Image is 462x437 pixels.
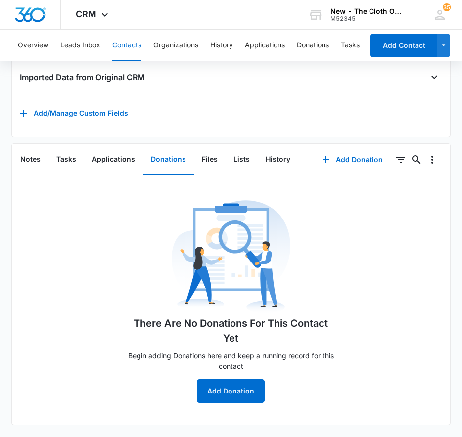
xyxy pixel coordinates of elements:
[20,112,128,121] a: Add/Manage Custom Fields
[330,15,403,22] div: account id
[341,30,360,61] button: Tasks
[18,30,48,61] button: Overview
[48,144,84,175] button: Tasks
[258,144,298,175] button: History
[172,197,290,316] img: No Data
[20,101,128,125] button: Add/Manage Custom Fields
[393,152,409,168] button: Filters
[194,144,226,175] button: Files
[424,152,440,168] button: Overflow Menu
[245,30,285,61] button: Applications
[330,7,403,15] div: account name
[426,69,442,85] button: Open
[12,144,48,175] button: Notes
[370,34,437,57] button: Add Contact
[112,30,141,61] button: Contacts
[60,30,100,61] button: Leads Inbox
[127,316,335,346] h1: There Are No Donations For This Contact Yet
[143,144,194,175] button: Donations
[76,9,96,19] span: CRM
[297,30,329,61] button: Donations
[197,379,265,403] button: Add Donation
[443,3,451,11] div: notifications count
[409,152,424,168] button: Search...
[127,350,335,371] p: Begin adding Donations here and keep a running record for this contact
[84,144,143,175] button: Applications
[226,144,258,175] button: Lists
[312,148,393,172] button: Add Donation
[20,71,145,83] h4: Imported Data from Original CRM
[443,3,451,11] span: 35
[210,30,233,61] button: History
[153,30,198,61] button: Organizations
